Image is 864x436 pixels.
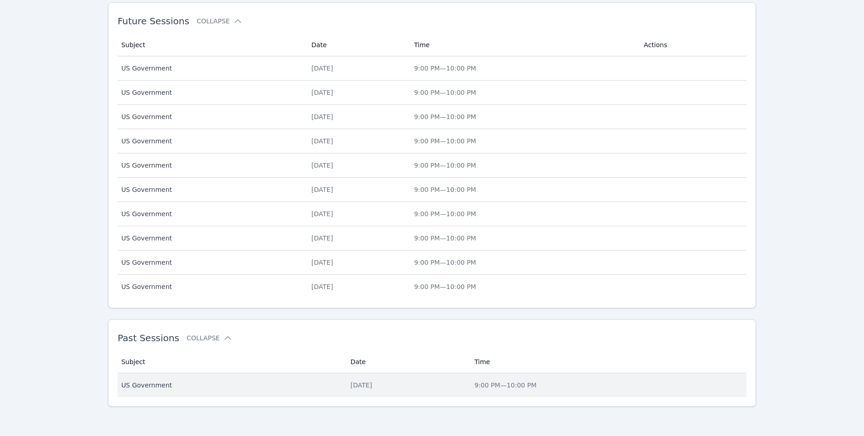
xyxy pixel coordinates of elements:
[121,209,301,218] span: US Government
[118,202,746,226] tr: US Government[DATE]9:00 PM—10:00 PM
[118,275,746,299] tr: US Government[DATE]9:00 PM—10:00 PM
[414,65,476,72] span: 9:00 PM — 10:00 PM
[414,162,476,169] span: 9:00 PM — 10:00 PM
[121,136,301,146] span: US Government
[118,373,746,397] tr: US Government[DATE]9:00 PM—10:00 PM
[121,234,301,243] span: US Government
[639,34,746,56] th: Actions
[311,64,403,73] div: [DATE]
[474,381,537,389] span: 9:00 PM — 10:00 PM
[306,34,408,56] th: Date
[118,34,306,56] th: Subject
[118,16,189,27] span: Future Sessions
[311,282,403,291] div: [DATE]
[118,81,746,105] tr: US Government[DATE]9:00 PM—10:00 PM
[408,34,638,56] th: Time
[118,129,746,153] tr: US Government[DATE]9:00 PM—10:00 PM
[121,161,301,170] span: US Government
[118,153,746,178] tr: US Government[DATE]9:00 PM—10:00 PM
[118,178,746,202] tr: US Government[DATE]9:00 PM—10:00 PM
[311,161,403,170] div: [DATE]
[311,258,403,267] div: [DATE]
[121,112,301,121] span: US Government
[311,112,403,121] div: [DATE]
[414,259,476,266] span: 9:00 PM — 10:00 PM
[121,282,301,291] span: US Government
[118,332,179,343] span: Past Sessions
[118,56,746,81] tr: US Government[DATE]9:00 PM—10:00 PM
[345,351,469,373] th: Date
[311,209,403,218] div: [DATE]
[414,89,476,96] span: 9:00 PM — 10:00 PM
[121,381,339,390] span: US Government
[414,234,476,242] span: 9:00 PM — 10:00 PM
[311,88,403,97] div: [DATE]
[414,210,476,218] span: 9:00 PM — 10:00 PM
[469,351,746,373] th: Time
[414,186,476,193] span: 9:00 PM — 10:00 PM
[121,88,301,97] span: US Government
[311,234,403,243] div: [DATE]
[118,226,746,251] tr: US Government[DATE]9:00 PM—10:00 PM
[121,258,301,267] span: US Government
[187,333,232,343] button: Collapse
[118,105,746,129] tr: US Government[DATE]9:00 PM—10:00 PM
[121,185,301,194] span: US Government
[350,381,463,390] div: [DATE]
[197,16,242,26] button: Collapse
[414,283,476,290] span: 9:00 PM — 10:00 PM
[121,64,301,73] span: US Government
[118,251,746,275] tr: US Government[DATE]9:00 PM—10:00 PM
[311,136,403,146] div: [DATE]
[311,185,403,194] div: [DATE]
[414,113,476,120] span: 9:00 PM — 10:00 PM
[118,351,345,373] th: Subject
[414,137,476,145] span: 9:00 PM — 10:00 PM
